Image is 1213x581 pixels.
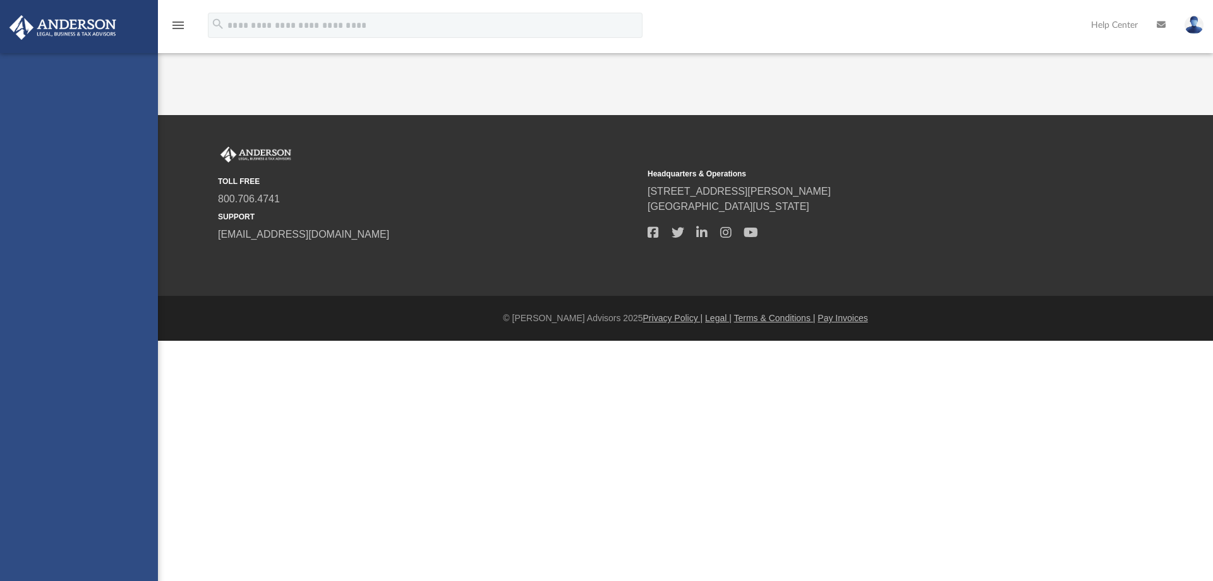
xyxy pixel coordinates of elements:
small: TOLL FREE [218,176,639,187]
img: User Pic [1185,16,1204,34]
a: 800.706.4741 [218,193,280,204]
small: Headquarters & Operations [648,168,1068,180]
a: [EMAIL_ADDRESS][DOMAIN_NAME] [218,229,389,240]
small: SUPPORT [218,211,639,223]
a: Pay Invoices [818,313,867,323]
a: [GEOGRAPHIC_DATA][US_STATE] [648,201,809,212]
i: search [211,17,225,31]
img: Anderson Advisors Platinum Portal [6,15,120,40]
div: © [PERSON_NAME] Advisors 2025 [158,312,1213,325]
a: [STREET_ADDRESS][PERSON_NAME] [648,186,831,197]
a: Terms & Conditions | [734,313,816,323]
i: menu [171,18,186,33]
a: Legal | [705,313,732,323]
a: Privacy Policy | [643,313,703,323]
a: menu [171,24,186,33]
img: Anderson Advisors Platinum Portal [218,147,294,163]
